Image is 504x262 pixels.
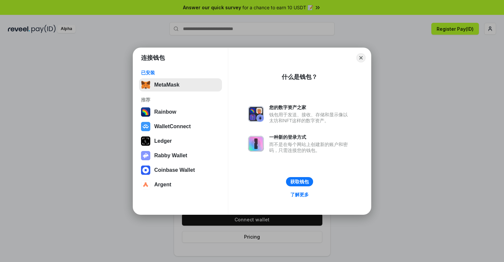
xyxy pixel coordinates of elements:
img: svg+xml,%3Csvg%20xmlns%3D%22http%3A%2F%2Fwww.w3.org%2F2000%2Fsvg%22%20fill%3D%22none%22%20viewBox... [248,136,264,152]
a: 了解更多 [286,190,313,199]
button: Rabby Wallet [139,149,222,162]
div: 而不是在每个网站上创建新的账户和密码，只需连接您的钱包。 [269,141,351,153]
button: Argent [139,178,222,191]
div: 已安装 [141,70,220,76]
div: 您的数字资产之家 [269,104,351,110]
button: Coinbase Wallet [139,164,222,177]
img: svg+xml,%3Csvg%20xmlns%3D%22http%3A%2F%2Fwww.w3.org%2F2000%2Fsvg%22%20width%3D%2228%22%20height%3... [141,136,150,146]
div: Rainbow [154,109,176,115]
div: Argent [154,182,171,188]
button: WalletConnect [139,120,222,133]
img: svg+xml,%3Csvg%20xmlns%3D%22http%3A%2F%2Fwww.w3.org%2F2000%2Fsvg%22%20fill%3D%22none%22%20viewBox... [141,151,150,160]
div: 一种新的登录方式 [269,134,351,140]
img: svg+xml,%3Csvg%20width%3D%22120%22%20height%3D%22120%22%20viewBox%3D%220%200%20120%20120%22%20fil... [141,107,150,117]
img: svg+xml,%3Csvg%20width%3D%2228%22%20height%3D%2228%22%20viewBox%3D%220%200%2028%2028%22%20fill%3D... [141,166,150,175]
div: 推荐 [141,97,220,103]
div: Ledger [154,138,172,144]
h1: 连接钱包 [141,54,165,62]
div: 钱包用于发送、接收、存储和显示像以太坊和NFT这样的数字资产。 [269,112,351,124]
div: Rabby Wallet [154,153,187,159]
img: svg+xml,%3Csvg%20width%3D%2228%22%20height%3D%2228%22%20viewBox%3D%220%200%2028%2028%22%20fill%3D... [141,122,150,131]
button: MetaMask [139,78,222,92]
img: svg+xml,%3Csvg%20width%3D%2228%22%20height%3D%2228%22%20viewBox%3D%220%200%2028%2028%22%20fill%3D... [141,180,150,189]
button: Ledger [139,134,222,148]
button: Close [356,53,366,62]
img: svg+xml,%3Csvg%20fill%3D%22none%22%20height%3D%2233%22%20viewBox%3D%220%200%2035%2033%22%20width%... [141,80,150,90]
div: Coinbase Wallet [154,167,195,173]
div: 获取钱包 [290,179,309,185]
div: 什么是钱包？ [282,73,317,81]
div: WalletConnect [154,124,191,130]
img: svg+xml,%3Csvg%20xmlns%3D%22http%3A%2F%2Fwww.w3.org%2F2000%2Fsvg%22%20fill%3D%22none%22%20viewBox... [248,106,264,122]
button: 获取钱包 [286,177,313,186]
div: MetaMask [154,82,179,88]
div: 了解更多 [290,192,309,198]
button: Rainbow [139,105,222,119]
